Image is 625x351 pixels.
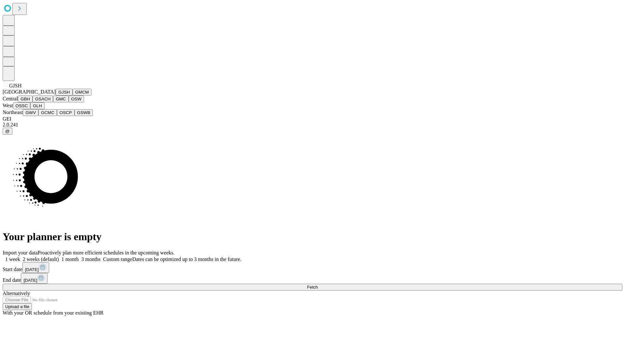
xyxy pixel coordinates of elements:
[53,96,68,102] button: GMC
[5,256,20,262] span: 1 week
[25,267,39,272] span: [DATE]
[3,262,622,273] div: Start date
[3,303,32,310] button: Upload a file
[57,109,75,116] button: OSCP
[307,285,318,290] span: Fetch
[38,250,174,255] span: Proactively plan more efficient schedules in the upcoming weeks.
[103,256,132,262] span: Custom range
[132,256,241,262] span: Dates can be optimized up to 3 months in the future.
[3,273,622,284] div: End date
[18,96,33,102] button: GBH
[3,122,622,128] div: 2.0.241
[3,128,12,135] button: @
[5,129,10,134] span: @
[75,109,93,116] button: GSWB
[62,256,79,262] span: 1 month
[22,262,49,273] button: [DATE]
[3,103,13,108] span: West
[3,116,622,122] div: GEI
[3,291,30,296] span: Alternatively
[3,284,622,291] button: Fetch
[3,96,18,101] span: Central
[3,310,104,316] span: With your OR schedule from your existing EHR
[33,96,53,102] button: GSACH
[13,102,31,109] button: OSSC
[23,256,59,262] span: 2 weeks (default)
[21,273,48,284] button: [DATE]
[69,96,84,102] button: OSW
[81,256,101,262] span: 3 months
[38,109,57,116] button: GCMC
[3,110,23,115] span: Northeast
[3,250,38,255] span: Import your data
[56,89,73,96] button: GJSH
[3,231,622,243] h1: Your planner is empty
[73,89,91,96] button: GMCM
[9,83,21,88] span: GJSH
[23,109,38,116] button: GWV
[30,102,44,109] button: GLH
[3,89,56,95] span: [GEOGRAPHIC_DATA]
[23,278,37,283] span: [DATE]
